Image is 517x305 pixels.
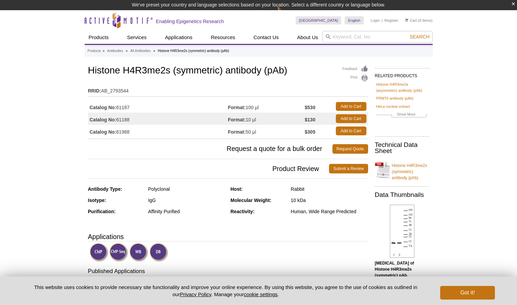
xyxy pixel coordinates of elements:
[180,291,211,297] a: Privacy Policy
[305,129,315,135] strong: $305
[408,34,431,40] button: Search
[375,260,429,291] p: (Click image to enlarge and see details.)
[130,48,151,54] a: All Antibodies
[123,31,151,44] a: Services
[228,100,305,113] td: 100 µl
[88,232,368,242] h3: Applications
[332,144,368,154] a: Request Quote
[88,164,329,173] span: Product Review
[228,117,246,123] strong: Format:
[228,113,305,125] td: 10 µl
[291,208,368,215] div: Human, Wide Range Predicted
[148,186,225,192] div: Polyclonal
[375,158,429,181] a: Histone H4R3me2s (symmetric) antibody (pAb)
[228,125,305,137] td: 50 µl
[244,291,277,297] button: cookie settings
[370,18,380,23] a: Login
[88,48,101,54] a: Products
[90,104,117,111] strong: Catalog No:
[88,113,228,125] td: 61188
[88,186,122,192] strong: Antibody Type:
[90,117,117,123] strong: Catalog No:
[158,49,229,53] li: Histone H4R3me2s (symmetric) antibody (pAb)
[382,16,383,24] li: |
[228,104,246,111] strong: Format:
[291,186,368,192] div: Rabbit
[375,261,414,278] b: [MEDICAL_DATA] of Histone H4R3me2s (symmetric) pAb.
[153,49,155,53] li: »
[376,81,428,94] a: Histone H4R3me2a (asymmetric) antibody (pAb)
[88,125,228,137] td: 61988
[343,74,368,82] a: Print
[345,16,364,24] a: English
[90,243,108,262] img: ChIP Validated
[85,31,113,44] a: Products
[249,31,283,44] a: Contact Us
[336,126,366,135] a: Add to Cart
[126,49,128,53] li: »
[88,144,332,154] span: Request a quote for a bulk order
[293,31,322,44] a: About Us
[88,198,106,203] strong: Isotype:
[207,31,239,44] a: Resources
[384,18,398,23] a: Register
[410,34,429,39] span: Search
[228,129,246,135] strong: Format:
[22,284,429,298] p: This website uses cookies to provide necessary site functionality and improve your online experie...
[107,48,123,54] a: Antibodies
[405,18,417,23] a: Cart
[375,142,429,154] h2: Technical Data Sheet
[90,129,117,135] strong: Catalog No:
[343,65,368,73] a: Feedback
[156,18,224,24] h2: Enabling Epigenetics Research
[376,103,410,109] a: HeLa nuclear extract
[405,18,408,22] img: Your Cart
[161,31,196,44] a: Applications
[88,267,368,277] h3: Published Applications
[390,205,414,258] img: Histone H4R3me2s (symmetric) antibody (pAb) tested by Western blot.
[376,111,428,119] a: Show More
[88,88,101,94] strong: RRID:
[376,95,414,101] a: PRMT6 antibody (pAb)
[291,197,368,203] div: 10 kDa
[88,209,116,214] strong: Purification:
[88,84,368,95] td: AB_2793544
[296,16,342,24] a: [GEOGRAPHIC_DATA]
[88,65,368,77] h1: Histone H4R3me2s (symmetric) antibody (pAb)
[88,100,228,113] td: 61187
[103,49,105,53] li: »
[375,68,429,80] h2: RELATED PRODUCTS
[230,209,255,214] strong: Reactivity:
[148,197,225,203] div: IgG
[305,104,315,111] strong: $530
[305,117,315,123] strong: $130
[440,286,495,300] button: Got it!
[277,5,295,21] img: Change Here
[375,192,429,198] h2: Data Thumbnails
[329,164,368,173] a: Submit a Review
[336,114,366,123] a: Add to Cart
[230,186,243,192] strong: Host:
[230,198,271,203] strong: Molecular Weight:
[109,243,128,262] img: ChIP-Seq Validated
[322,31,433,43] input: Keyword, Cat. No.
[130,243,148,262] img: Western Blot Validated
[150,243,168,262] img: Dot Blot Validated
[148,208,225,215] div: Affinity Purified
[405,16,433,24] li: (0 items)
[336,102,366,111] a: Add to Cart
